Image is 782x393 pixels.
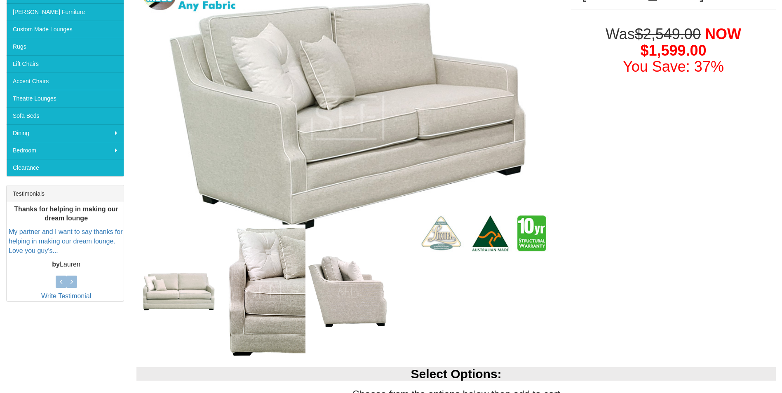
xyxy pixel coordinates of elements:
[7,73,124,90] a: Accent Chairs
[7,124,124,142] a: Dining
[571,26,776,75] h1: Was
[14,206,118,222] b: Thanks for helping in making our dream lounge
[41,292,91,299] a: Write Testimonial
[52,261,60,268] b: by
[7,90,124,107] a: Theatre Lounges
[7,185,124,202] div: Testimonials
[623,58,724,75] font: You Save: 37%
[7,3,124,21] a: [PERSON_NAME] Furniture
[635,26,701,42] del: $2,549.00
[9,260,124,269] p: Lauren
[7,159,124,176] a: Clearance
[7,107,124,124] a: Sofa Beds
[411,367,502,381] b: Select Options:
[640,26,741,59] span: NOW $1,599.00
[9,229,123,255] a: My partner and I want to say thanks for helping in making our dream lounge. Love you guy’s...
[7,55,124,73] a: Lift Chairs
[7,38,124,55] a: Rugs
[7,21,124,38] a: Custom Made Lounges
[7,142,124,159] a: Bedroom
